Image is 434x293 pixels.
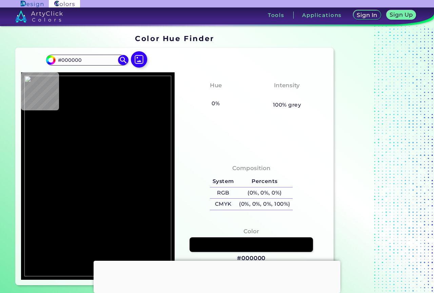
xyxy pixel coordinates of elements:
h5: RGB [210,187,236,199]
img: icon search [118,55,128,65]
input: type color.. [56,55,119,65]
h5: (0%, 0%, 0%, 100%) [236,199,293,210]
h5: 0% [209,99,222,108]
h5: Sign In [358,13,376,18]
h3: None [204,91,227,99]
a: Sign In [355,11,380,19]
h5: System [210,176,236,187]
h3: Applications [302,13,342,18]
h5: CMYK [210,199,236,210]
h3: None [276,91,298,99]
h4: Color [243,226,259,236]
h4: Composition [232,163,271,173]
img: 30f2d37f-4a52-49ea-bea4-f99d4aaf7c8b [24,76,171,276]
img: ArtyClick Design logo [21,1,43,7]
a: Sign Up [388,11,415,19]
h3: #000000 [237,254,265,262]
h5: (0%, 0%, 0%) [236,187,293,199]
h5: 100% grey [273,100,301,109]
iframe: Advertisement [94,261,340,291]
img: icon picture [131,51,147,68]
h3: Tools [268,13,284,18]
iframe: Advertisement [336,32,421,288]
h4: Intensity [274,80,300,90]
img: logo_artyclick_colors_white.svg [15,10,63,22]
h5: Sign Up [391,12,412,17]
h1: Color Hue Finder [135,33,214,43]
h4: Hue [210,80,222,90]
h5: Percents [236,176,293,187]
